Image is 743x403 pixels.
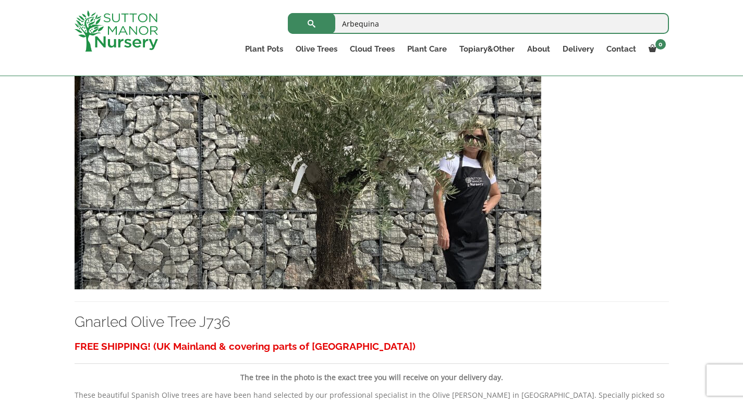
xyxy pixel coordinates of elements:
[75,10,158,52] img: logo
[642,42,669,56] a: 0
[75,313,230,331] a: Gnarled Olive Tree J736
[453,42,521,56] a: Topiary&Other
[556,42,600,56] a: Delivery
[344,42,401,56] a: Cloud Trees
[401,42,453,56] a: Plant Care
[289,42,344,56] a: Olive Trees
[600,42,642,56] a: Contact
[288,13,669,34] input: Search...
[75,65,541,289] img: Gnarled Olive Tree J736 - IMG 5497
[521,42,556,56] a: About
[239,42,289,56] a: Plant Pots
[655,39,666,50] span: 0
[75,337,669,356] h3: FREE SHIPPING! (UK Mainland & covering parts of [GEOGRAPHIC_DATA])
[75,172,541,181] a: Gnarled Olive Tree J736
[240,372,503,382] strong: The tree in the photo is the exact tree you will receive on your delivery day.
